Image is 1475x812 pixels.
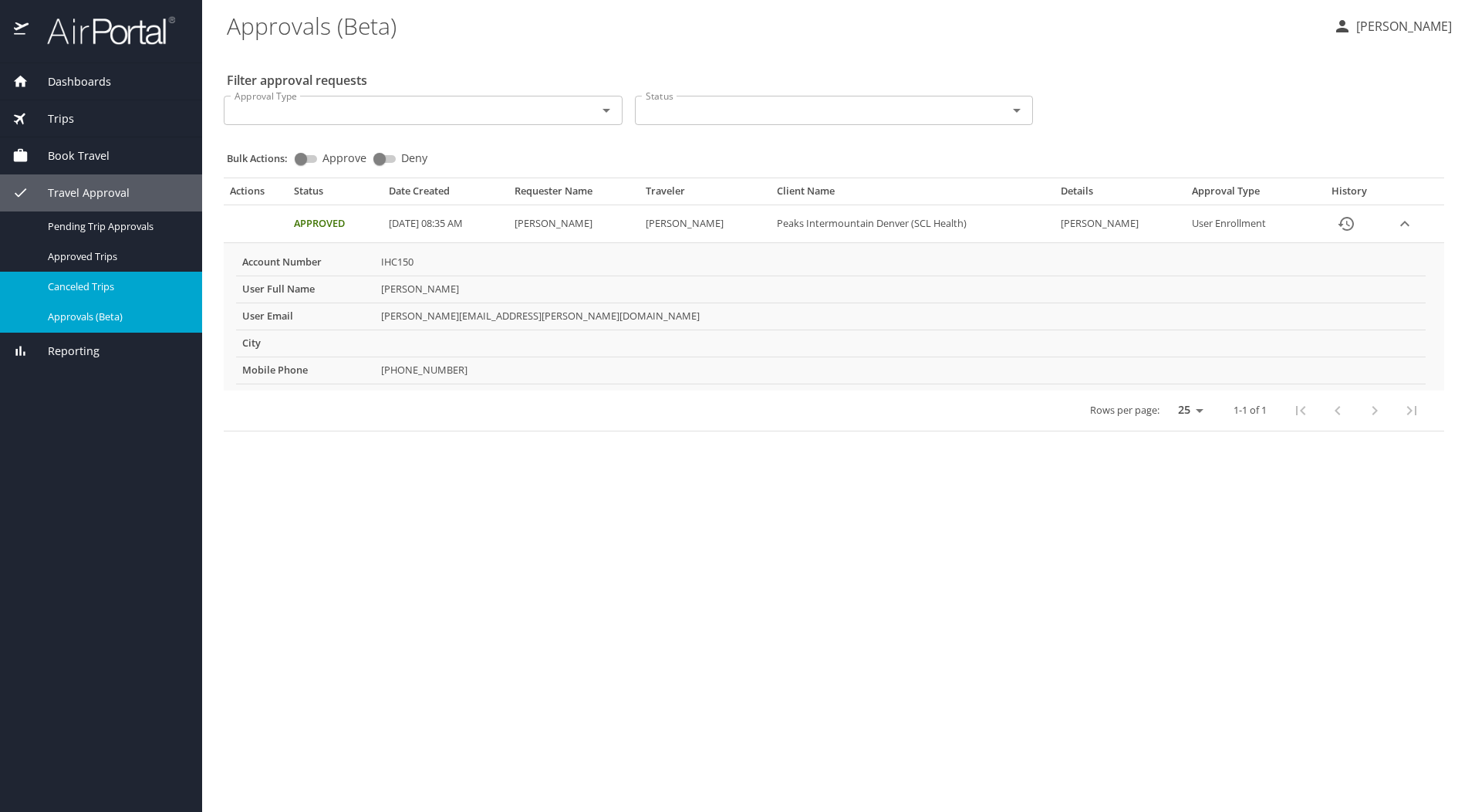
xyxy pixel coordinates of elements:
[236,357,375,384] th: Mobile Phone
[48,279,184,294] span: Canceled Trips
[375,276,1426,303] td: [PERSON_NAME]
[48,219,184,234] span: Pending Trip Approvals
[771,184,1055,205] th: Client Name
[236,276,375,303] th: User Full Name
[401,153,427,164] span: Deny
[375,357,1426,384] td: [PHONE_NUMBER]
[375,303,1426,330] td: [PERSON_NAME][EMAIL_ADDRESS][PERSON_NAME][DOMAIN_NAME]
[1186,184,1311,205] th: Approval Type
[1234,405,1267,415] p: 1-1 of 1
[14,15,30,46] img: icon-airportal.png
[1352,17,1452,36] p: [PERSON_NAME]
[1328,205,1365,242] button: History
[375,249,1426,276] td: IHC150
[1311,184,1387,205] th: History
[29,110,74,127] span: Trips
[1166,398,1209,421] select: rows per page
[1090,405,1159,415] p: Rows per page:
[640,205,771,243] td: [PERSON_NAME]
[1327,12,1458,40] button: [PERSON_NAME]
[236,303,375,330] th: User Email
[322,153,366,164] span: Approve
[596,100,617,121] button: Open
[771,205,1055,243] td: Peaks Intermountain Denver (SCL Health)
[288,205,383,243] td: Approved
[227,151,300,165] p: Bulk Actions:
[1186,205,1311,243] td: User Enrollment
[29,73,111,90] span: Dashboards
[288,184,383,205] th: Status
[236,249,1426,384] table: More info for approvals
[508,184,640,205] th: Requester Name
[1393,212,1416,235] button: expand row
[224,184,288,205] th: Actions
[48,249,184,264] span: Approved Trips
[508,205,640,243] td: [PERSON_NAME]
[1055,205,1186,243] td: [PERSON_NAME]
[29,343,100,360] span: Reporting
[236,249,375,276] th: Account Number
[383,205,508,243] td: [DATE] 08:35 AM
[227,2,1321,49] h1: Approvals (Beta)
[227,68,367,93] h2: Filter approval requests
[30,15,175,46] img: airportal-logo.png
[224,184,1444,431] table: Approval table
[29,184,130,201] span: Travel Approval
[640,184,771,205] th: Traveler
[383,184,508,205] th: Date Created
[1055,184,1186,205] th: Details
[29,147,110,164] span: Book Travel
[1006,100,1028,121] button: Open
[236,330,375,357] th: City
[48,310,184,324] span: Approvals (Beta)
